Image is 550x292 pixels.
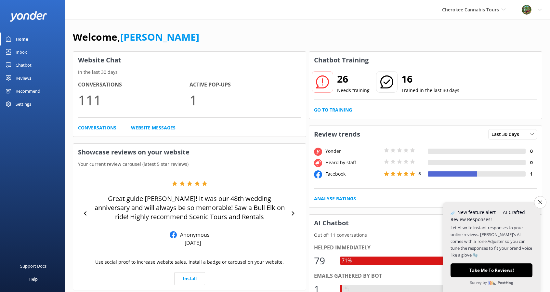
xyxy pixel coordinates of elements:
h2: 26 [337,71,370,87]
span: Last 30 days [491,131,523,138]
h1: Welcome, [73,29,199,45]
a: Conversations [78,124,116,131]
p: Use social proof to increase website sales. Install a badge or carousel on your website. [95,259,284,266]
span: 5 [418,170,421,177]
h3: Review trends [309,126,365,143]
h3: Website Chat [73,52,306,69]
div: Helped immediately [314,244,537,252]
h4: 0 [526,159,537,166]
p: In the last 30 days [73,69,306,76]
p: Anonymous [177,231,210,238]
a: Analyse Ratings [314,195,356,202]
a: Website Messages [131,124,176,131]
h4: 0 [526,148,537,155]
h3: AI Chatbot [309,215,354,232]
div: Home [16,33,28,46]
div: Support Docs [20,259,46,272]
div: Yonder [324,148,382,155]
a: [PERSON_NAME] [120,30,199,44]
div: Chatbot [16,59,32,72]
h4: Conversations [78,81,190,89]
p: Trained in the last 30 days [401,87,459,94]
p: Out of 111 conversations [309,232,542,239]
h2: 16 [401,71,459,87]
p: [DATE] [185,239,201,246]
div: Recommend [16,85,40,98]
div: Reviews [16,72,31,85]
p: Great guide [PERSON_NAME]! It was our 48th wedding anniversary and will always be so memorable! S... [91,194,288,221]
div: 79 [314,253,334,269]
p: 111 [78,89,190,111]
div: Facebook [324,170,382,178]
div: Help [29,272,38,285]
div: Settings [16,98,31,111]
a: Go to Training [314,106,352,113]
h4: Active Pop-ups [190,81,301,89]
h3: Showcase reviews on your website [73,144,306,161]
img: 789-1755618753.png [522,5,531,15]
p: 1 [190,89,301,111]
div: Inbox [16,46,27,59]
p: Your current review carousel (latest 5 star reviews) [73,161,306,168]
div: Heard by staff [324,159,382,166]
div: Emails gathered by bot [314,272,537,280]
h3: Chatbot Training [309,52,373,69]
p: Needs training [337,87,370,94]
h4: 1 [526,170,537,178]
img: Facebook Reviews [170,231,177,238]
img: yonder-white-logo.png [10,11,47,22]
span: Cherokee Cannabis Tours [442,7,499,13]
a: Install [174,272,205,285]
div: 71% [340,257,353,265]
